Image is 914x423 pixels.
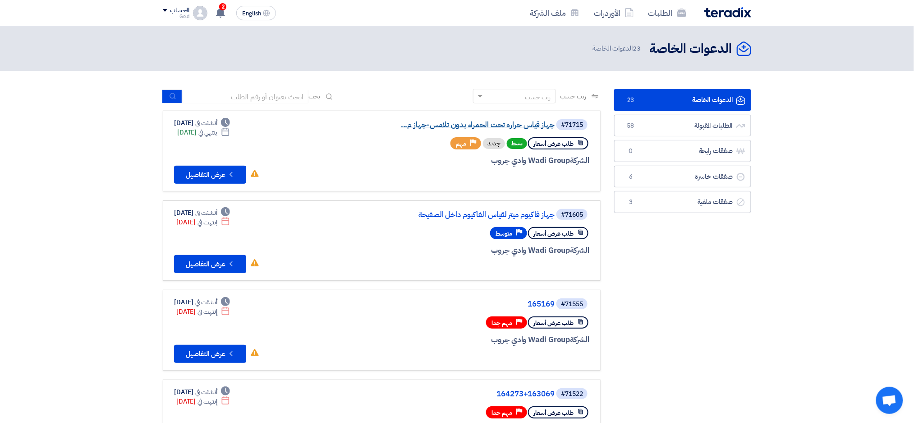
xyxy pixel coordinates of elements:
button: English [236,6,276,20]
div: دردشة مفتوحة [876,387,903,414]
span: متوسط [496,229,512,238]
span: مهم جدا [491,409,512,417]
div: #71555 [561,301,583,307]
a: صفقات رابحة0 [614,140,751,162]
span: الشركة [570,155,590,166]
a: الأوردرات [587,2,641,23]
span: 58 [625,121,636,130]
a: الطلبات [641,2,694,23]
div: Wadi Group وادي جروب [372,334,589,346]
span: مهم جدا [491,319,512,327]
span: 6 [625,172,636,181]
span: 23 [625,96,636,105]
span: 23 [633,43,641,53]
div: #71715 [561,122,583,128]
span: مهم [456,139,466,148]
div: Gold [163,14,189,19]
img: profile_test.png [193,6,207,20]
a: الطلبات المقبولة58 [614,115,751,137]
div: [DATE] [176,307,230,316]
span: الدعوات الخاصة [593,43,643,54]
span: بحث [308,92,320,101]
span: English [242,10,261,17]
h2: الدعوات الخاصة [650,40,732,58]
span: ينتهي في [198,128,217,137]
span: إنتهت في [197,307,217,316]
span: نشط [507,138,527,149]
span: أنشئت في [195,118,217,128]
span: طلب عرض أسعار [533,229,574,238]
div: [DATE] [177,128,230,137]
div: [DATE] [174,297,230,307]
div: [DATE] [174,387,230,397]
span: إنتهت في [197,218,217,227]
span: 3 [625,198,636,207]
span: طلب عرض أسعار [533,409,574,417]
a: صفقات ملغية3 [614,191,751,213]
span: رتب حسب [560,92,586,101]
span: الشركة [570,245,590,256]
div: رتب حسب [525,93,551,102]
a: صفقات خاسرة6 [614,166,751,188]
div: #71522 [561,391,583,397]
a: جهاز فاكيوم ميتر لقياس الفاكيوم داخل الصفيحة [374,211,555,219]
span: إنتهت في [197,397,217,406]
span: الشركة [570,334,590,345]
div: [DATE] [176,397,230,406]
input: ابحث بعنوان أو رقم الطلب [182,90,308,103]
a: جهاز قياس حراره تحت الحمراء بدون تلامس-جهاز م... [374,121,555,129]
a: 165169 [374,300,555,308]
div: Wadi Group وادي جروب [372,245,589,256]
button: عرض التفاصيل [174,345,246,363]
span: 0 [625,147,636,156]
span: طلب عرض أسعار [533,319,574,327]
div: جديد [483,138,505,149]
span: أنشئت في [195,387,217,397]
button: عرض التفاصيل [174,166,246,184]
span: طلب عرض أسعار [533,139,574,148]
a: ملف الشركة [523,2,587,23]
a: 164273+163069 [374,390,555,398]
div: [DATE] [174,208,230,218]
a: الدعوات الخاصة23 [614,89,751,111]
img: Teradix logo [704,7,751,18]
div: Wadi Group وادي جروب [372,155,589,167]
div: [DATE] [176,218,230,227]
span: أنشئت في [195,297,217,307]
span: أنشئت في [195,208,217,218]
div: [DATE] [174,118,230,128]
div: الحساب [170,7,189,14]
div: #71605 [561,212,583,218]
span: 2 [219,3,226,10]
button: عرض التفاصيل [174,255,246,273]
